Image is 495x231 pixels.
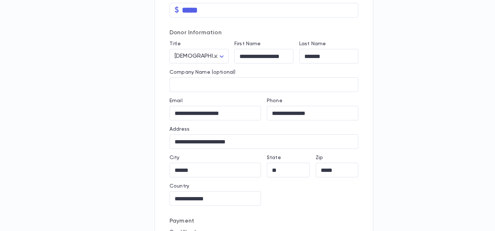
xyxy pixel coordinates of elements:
[169,69,235,75] label: Company Name (optional)
[169,29,358,36] p: Donor Information
[169,183,189,189] label: Country
[169,41,181,47] label: Title
[175,53,237,59] span: [DEMOGRAPHIC_DATA]
[169,98,183,104] label: Email
[299,41,326,47] label: Last Name
[175,7,179,14] p: $
[169,155,180,161] label: City
[169,49,229,63] div: [DEMOGRAPHIC_DATA]
[234,41,261,47] label: First Name
[267,155,281,161] label: State
[316,155,323,161] label: Zip
[169,126,190,132] label: Address
[267,98,282,104] label: Phone
[169,217,358,225] p: Payment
